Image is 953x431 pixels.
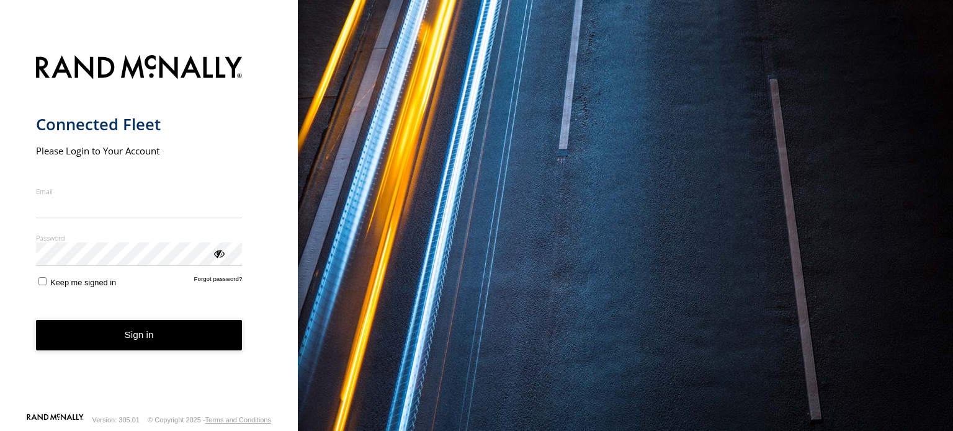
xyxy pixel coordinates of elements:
div: ViewPassword [212,247,225,259]
a: Forgot password? [194,275,243,287]
button: Sign in [36,320,243,350]
input: Keep me signed in [38,277,47,285]
a: Terms and Conditions [205,416,271,424]
a: Visit our Website [27,414,84,426]
h1: Connected Fleet [36,114,243,135]
form: main [36,48,262,412]
label: Email [36,187,243,196]
span: Keep me signed in [50,278,116,287]
div: © Copyright 2025 - [148,416,271,424]
img: Rand McNally [36,53,243,84]
label: Password [36,233,243,242]
div: Version: 305.01 [92,416,140,424]
h2: Please Login to Your Account [36,144,243,157]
